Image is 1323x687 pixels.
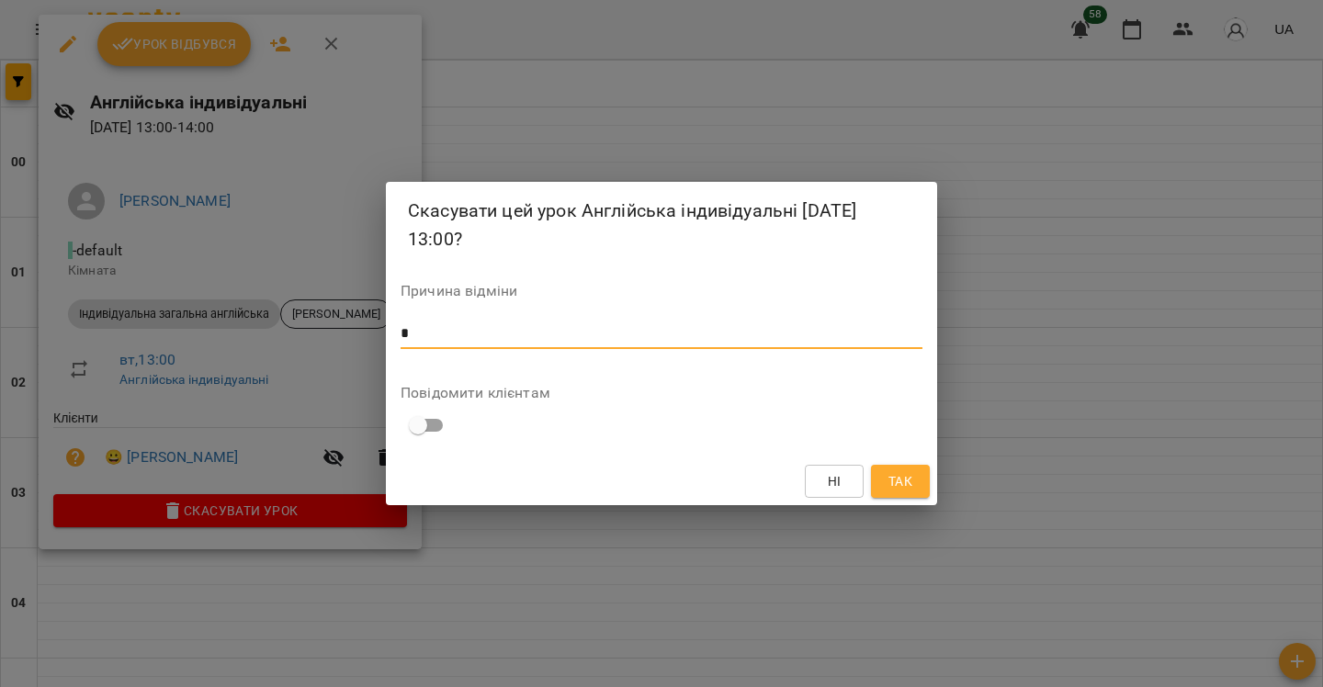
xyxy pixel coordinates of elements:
button: Так [871,465,930,498]
span: Так [888,470,912,492]
label: Повідомити клієнтам [401,386,922,400]
button: Ні [805,465,864,498]
span: Ні [828,470,842,492]
label: Причина відміни [401,284,922,298]
h2: Скасувати цей урок Англійська індивідуальні [DATE] 13:00? [408,197,915,254]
